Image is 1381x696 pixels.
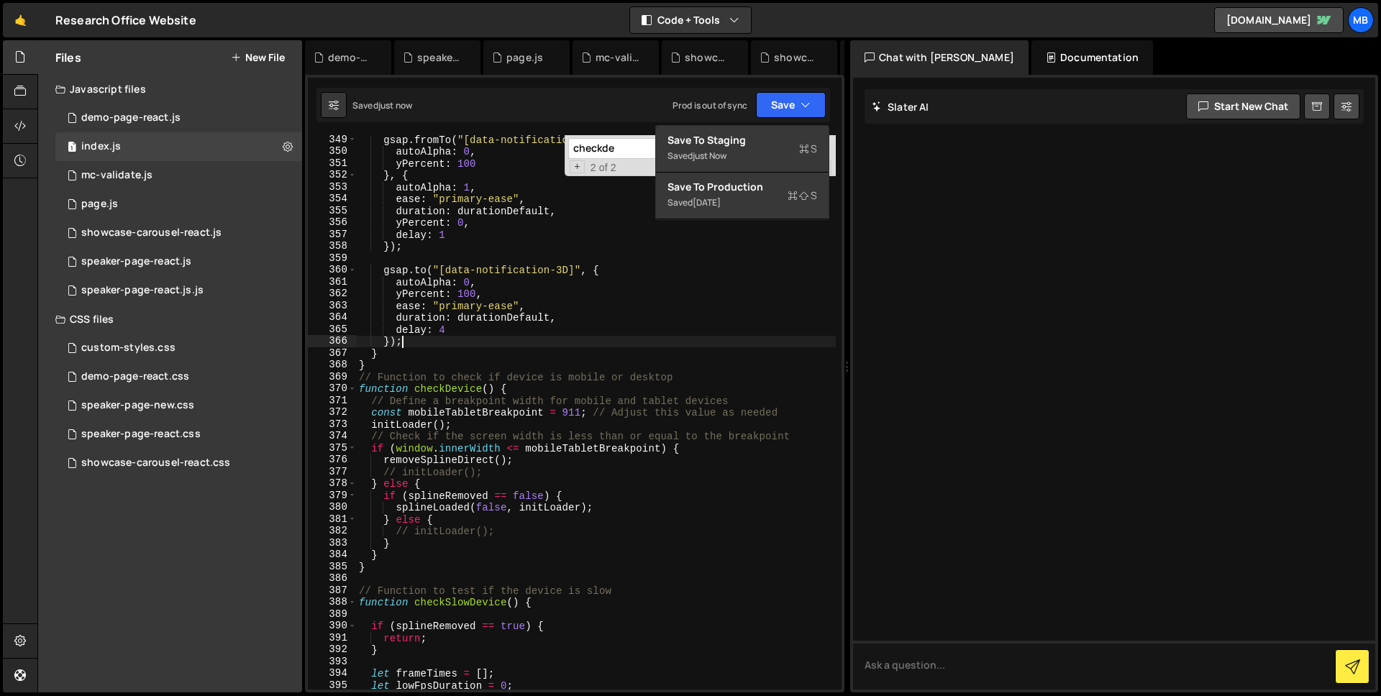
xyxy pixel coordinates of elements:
[81,284,204,297] div: speaker-page-react.js.js
[308,288,357,300] div: 362
[308,193,357,205] div: 354
[308,324,357,336] div: 365
[81,140,121,153] div: index.js
[55,132,302,161] div: 10476/23765.js
[55,12,196,29] div: Research Office Website
[38,305,302,334] div: CSS files
[308,656,357,668] div: 393
[55,190,302,219] div: 10476/23772.js
[308,371,357,383] div: 369
[308,596,357,608] div: 388
[308,585,357,597] div: 387
[308,157,357,170] div: 351
[685,50,731,65] div: showcase-carousel-react.js
[1214,7,1344,33] a: [DOMAIN_NAME]
[308,205,357,217] div: 355
[656,126,829,173] button: Save to StagingS Savedjust now
[570,160,585,174] span: Toggle Replace mode
[1031,40,1153,75] div: Documentation
[55,391,302,420] div: 10476/48082.css
[308,572,357,585] div: 386
[352,99,412,111] div: Saved
[308,620,357,632] div: 390
[673,99,747,111] div: Prod is out of sync
[630,7,751,33] button: Code + Tools
[308,501,357,513] div: 380
[308,264,357,276] div: 360
[506,50,543,65] div: page.js
[308,335,357,347] div: 366
[667,133,817,147] div: Save to Staging
[308,311,357,324] div: 364
[308,145,357,157] div: 350
[788,188,817,203] span: S
[55,104,302,132] div: 10476/47463.js
[308,395,357,407] div: 371
[308,477,357,490] div: 378
[774,50,820,65] div: showcase-carousel-react.css
[308,181,357,193] div: 353
[308,359,357,371] div: 368
[656,173,829,219] button: Save to ProductionS Saved[DATE]
[55,247,302,276] div: 10476/48081.js
[55,334,302,362] div: 10476/38631.css
[585,162,622,174] span: 2 of 2
[55,161,302,190] div: 10476/46986.js
[55,420,302,449] div: 10476/47016.css
[308,216,357,229] div: 356
[308,383,357,395] div: 370
[308,454,357,466] div: 376
[308,418,357,431] div: 373
[81,399,194,412] div: speaker-page-new.css
[568,138,749,159] input: Search for
[308,252,357,265] div: 359
[799,142,817,156] span: S
[328,50,374,65] div: demo-page-react.js
[308,525,357,537] div: 382
[38,75,302,104] div: Javascript files
[308,679,357,692] div: 395
[308,430,357,442] div: 374
[1186,93,1300,119] button: Start new chat
[308,561,357,573] div: 385
[308,406,357,418] div: 372
[308,667,357,679] div: 394
[308,632,357,644] div: 391
[55,50,81,65] h2: Files
[308,466,357,478] div: 377
[55,449,302,477] div: 10476/45224.css
[308,549,357,561] div: 384
[81,457,230,470] div: showcase-carousel-react.css
[308,537,357,549] div: 383
[81,111,181,124] div: demo-page-react.js
[417,50,463,65] div: speaker-page-react.js.js
[1348,7,1374,33] div: MB
[81,226,222,239] div: showcase-carousel-react.js
[308,644,357,656] div: 392
[81,198,118,211] div: page.js
[308,169,357,181] div: 352
[308,513,357,526] div: 381
[81,255,191,268] div: speaker-page-react.js
[81,169,152,182] div: mc-validate.js
[308,347,357,360] div: 367
[308,240,357,252] div: 358
[872,100,929,114] h2: Slater AI
[756,92,826,118] button: Save
[308,276,357,288] div: 361
[378,99,412,111] div: just now
[81,428,201,441] div: speaker-page-react.css
[693,150,726,162] div: just now
[308,608,357,621] div: 389
[55,276,302,305] div: 10476/47013.js
[3,3,38,37] a: 🤙
[596,50,642,65] div: mc-validate.js
[667,180,817,194] div: Save to Production
[55,219,302,247] div: 10476/45223.js
[231,52,285,63] button: New File
[693,196,721,209] div: [DATE]
[55,362,302,391] div: 10476/47462.css
[308,490,357,502] div: 379
[308,300,357,312] div: 363
[81,370,189,383] div: demo-page-react.css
